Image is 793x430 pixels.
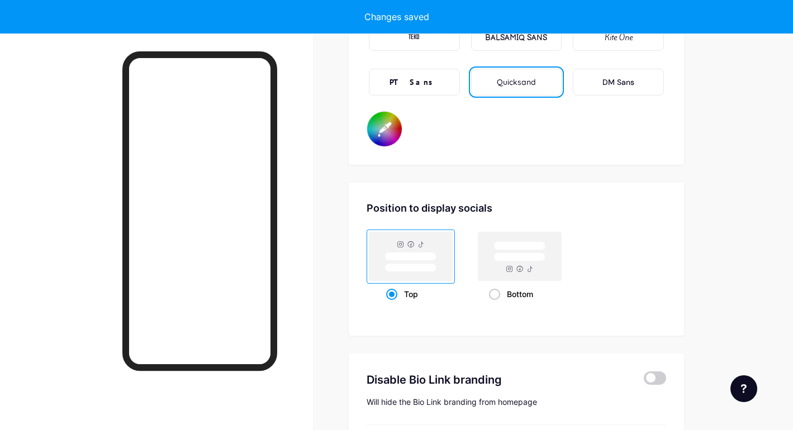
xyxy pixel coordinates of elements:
div: Top [386,284,436,304]
div: Kite One [605,32,633,44]
div: Quicksand [497,77,536,88]
div: Position to display socials [367,200,666,216]
div: TEKO [409,32,420,44]
div: Bottom [489,284,551,304]
div: Will hide the Bio Link branding from homepage [367,397,666,407]
div: BALSAMIQ SANS [485,32,547,44]
div: PT Sans [390,77,439,88]
div: Disable Bio Link branding [367,371,628,388]
div: Changes saved [364,10,429,23]
div: DM Sans [602,77,634,88]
